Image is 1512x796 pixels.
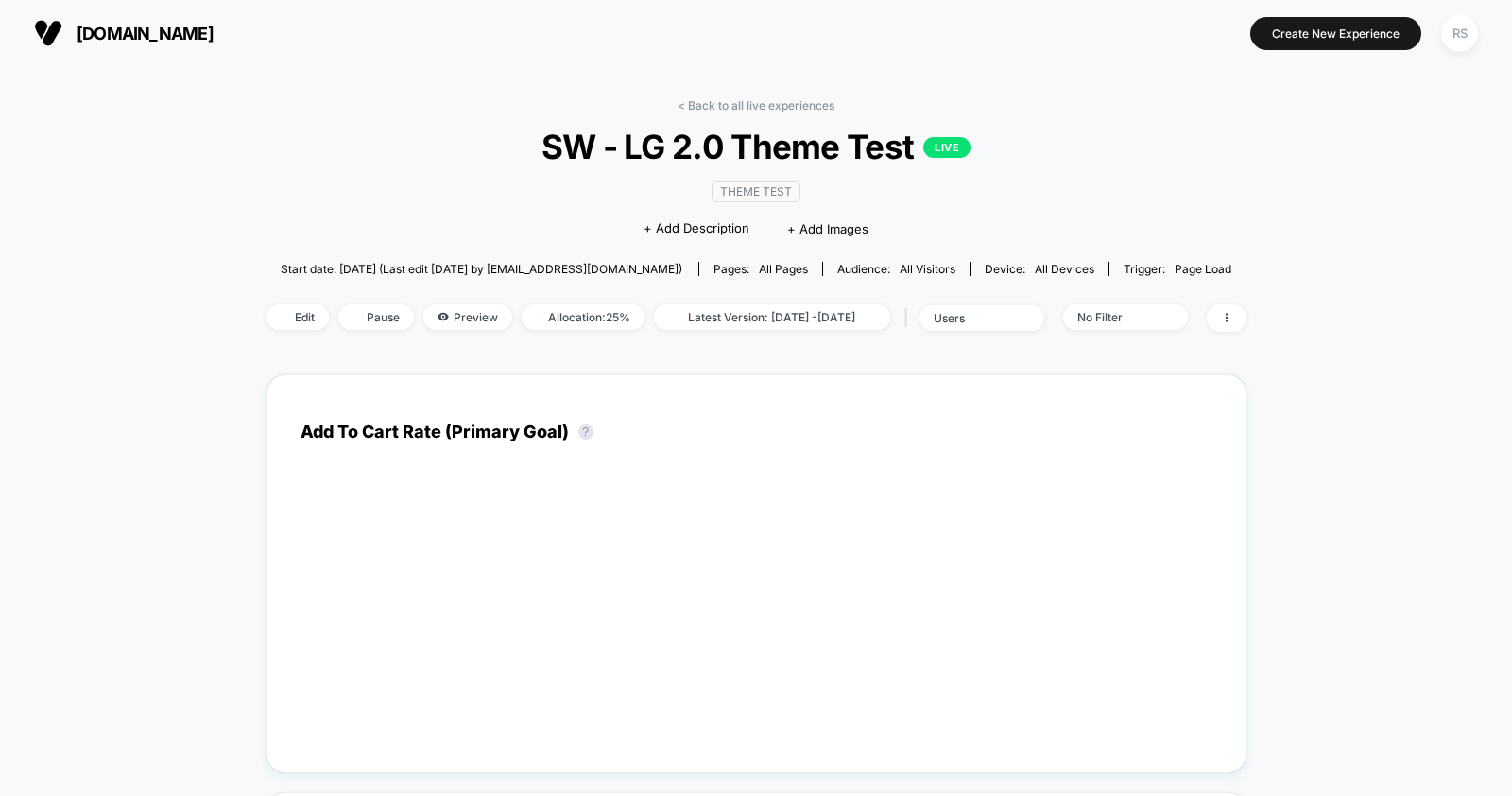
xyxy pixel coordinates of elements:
div: Add To Cart Rate (Primary Goal) [301,422,603,441]
span: Allocation: 25% [522,304,644,330]
span: + Add Description [644,219,749,238]
span: all devices [1035,262,1094,276]
img: Visually logo [34,19,62,47]
span: + Add Images [787,221,868,236]
button: [DOMAIN_NAME] [28,18,219,48]
span: [DOMAIN_NAME] [77,24,214,43]
span: Start date: [DATE] (Last edit [DATE] by [EMAIL_ADDRESS][DOMAIN_NAME]) [281,262,682,276]
span: SW - LG 2.0 Theme Test [315,127,1196,166]
div: No Filter [1077,310,1153,324]
div: Trigger: [1124,262,1231,276]
span: all pages [759,262,808,276]
span: Device: [970,262,1108,276]
div: Pages: [713,262,808,276]
span: Theme Test [712,181,800,202]
a: < Back to all live experiences [678,98,834,112]
span: Preview [423,304,512,330]
div: Audience: [837,262,955,276]
button: ? [578,424,593,440]
p: LIVE [923,137,971,158]
span: Edit [266,304,329,330]
span: Pause [338,304,414,330]
button: Create New Experience [1250,17,1421,50]
button: RS [1435,14,1484,53]
div: ADD_TO_CART_RATE [282,503,1194,739]
div: users [934,311,1009,325]
span: Page Load [1175,262,1231,276]
span: All Visitors [900,262,955,276]
span: Latest Version: [DATE] - [DATE] [654,304,890,330]
span: | [900,304,919,332]
div: RS [1441,15,1478,52]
